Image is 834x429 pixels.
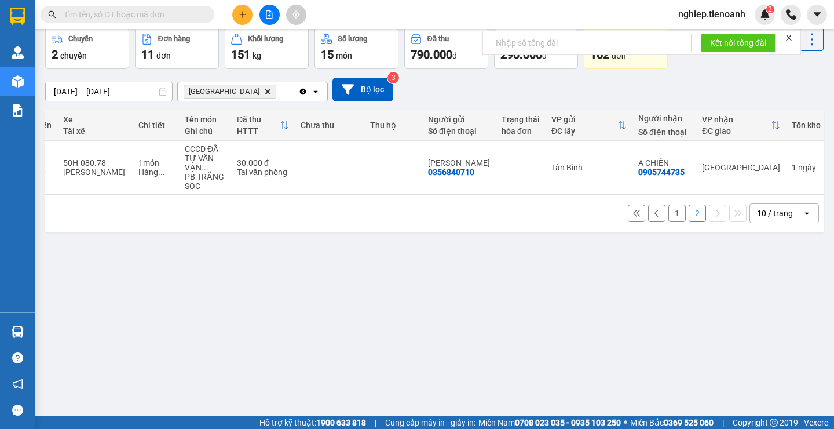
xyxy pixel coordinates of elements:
[428,168,474,177] div: 0356840710
[502,126,540,136] div: hóa đơn
[63,168,127,177] div: [PERSON_NAME]
[428,158,490,168] div: ĐỨC THẮNG
[301,121,359,130] div: Chưa thu
[624,420,627,425] span: ⚪️
[702,163,780,172] div: [GEOGRAPHIC_DATA]
[807,5,827,25] button: caret-down
[757,208,793,219] div: 10 / trang
[370,121,416,130] div: Thu hộ
[638,158,690,168] div: A CHIẾN
[428,126,490,136] div: Số điện thoại
[427,35,449,43] div: Đã thu
[12,352,23,363] span: question-circle
[551,115,617,124] div: VP gửi
[332,78,393,101] button: Bộ lọc
[264,88,271,95] svg: Delete
[138,158,173,168] div: 1 món
[253,51,261,60] span: kg
[45,27,129,69] button: Chuyến2chuyến
[321,48,334,61] span: 15
[158,35,190,43] div: Đơn hàng
[141,48,154,61] span: 11
[770,419,778,427] span: copyright
[785,34,793,42] span: close
[792,121,821,130] div: Tồn kho
[551,126,617,136] div: ĐC lấy
[338,35,367,43] div: Số lượng
[231,48,250,61] span: 151
[316,418,366,427] strong: 1900 633 818
[225,27,309,69] button: Khối lượng151kg
[638,168,685,177] div: 0905744735
[138,168,173,177] div: Hàng thông thường
[237,158,289,168] div: 30.000 đ
[52,48,58,61] span: 2
[64,8,200,21] input: Tìm tên, số ĐT hoặc mã đơn
[156,51,171,60] span: đơn
[798,163,816,172] span: ngày
[185,144,225,172] div: CCCD ĐÃ TƯ VẤN VẬN CHUYỂN
[385,416,475,429] span: Cung cấp máy in - giấy in:
[411,48,452,61] span: 790.000
[551,163,627,172] div: Tân Bình
[248,35,283,43] div: Khối lượng
[664,418,714,427] strong: 0369 525 060
[710,37,766,49] span: Kết nối tổng đài
[60,51,87,60] span: chuyến
[265,10,273,19] span: file-add
[515,418,621,427] strong: 0708 023 035 - 0935 103 250
[189,87,259,96] span: Hòa Đông
[500,48,542,61] span: 290.000
[311,87,320,96] svg: open
[478,416,621,429] span: Miền Nam
[630,416,714,429] span: Miền Bắc
[314,27,398,69] button: Số lượng15món
[184,85,276,99] span: Hòa Đông, close by backspace
[232,5,253,25] button: plus
[812,9,822,20] span: caret-down
[404,27,488,69] button: Đã thu790.000đ
[375,416,376,429] span: |
[10,8,25,25] img: logo-vxr
[722,416,724,429] span: |
[12,46,24,59] img: warehouse-icon
[792,163,821,172] div: 1
[336,51,352,60] span: món
[612,51,626,60] span: đơn
[259,5,280,25] button: file-add
[185,115,225,124] div: Tên món
[292,10,300,19] span: aim
[12,379,23,390] span: notification
[546,110,632,141] th: Toggle SortBy
[48,10,56,19] span: search
[689,205,706,222] button: 2
[590,48,609,61] span: 162
[279,86,280,97] input: Selected Hòa Đông.
[12,75,24,88] img: warehouse-icon
[185,172,225,191] div: PB TRẮNG SỌC
[702,115,771,124] div: VP nhận
[68,35,93,43] div: Chuyến
[237,126,280,136] div: HTTT
[701,34,776,52] button: Kết nối tổng đài
[286,5,306,25] button: aim
[786,9,796,20] img: phone-icon
[452,51,457,60] span: đ
[46,82,172,101] input: Select a date range.
[12,405,23,416] span: message
[489,34,692,52] input: Nhập số tổng đài
[231,110,295,141] th: Toggle SortBy
[259,416,366,429] span: Hỗ trợ kỹ thuật:
[768,5,772,13] span: 2
[12,326,24,338] img: warehouse-icon
[802,209,811,218] svg: open
[387,72,399,83] sup: 3
[12,104,24,117] img: solution-icon
[63,126,127,136] div: Tài xế
[63,158,127,168] div: 50H-080.78
[158,168,165,177] span: ...
[766,5,774,13] sup: 2
[237,168,289,177] div: Tại văn phòng
[542,51,547,60] span: đ
[63,115,127,124] div: Xe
